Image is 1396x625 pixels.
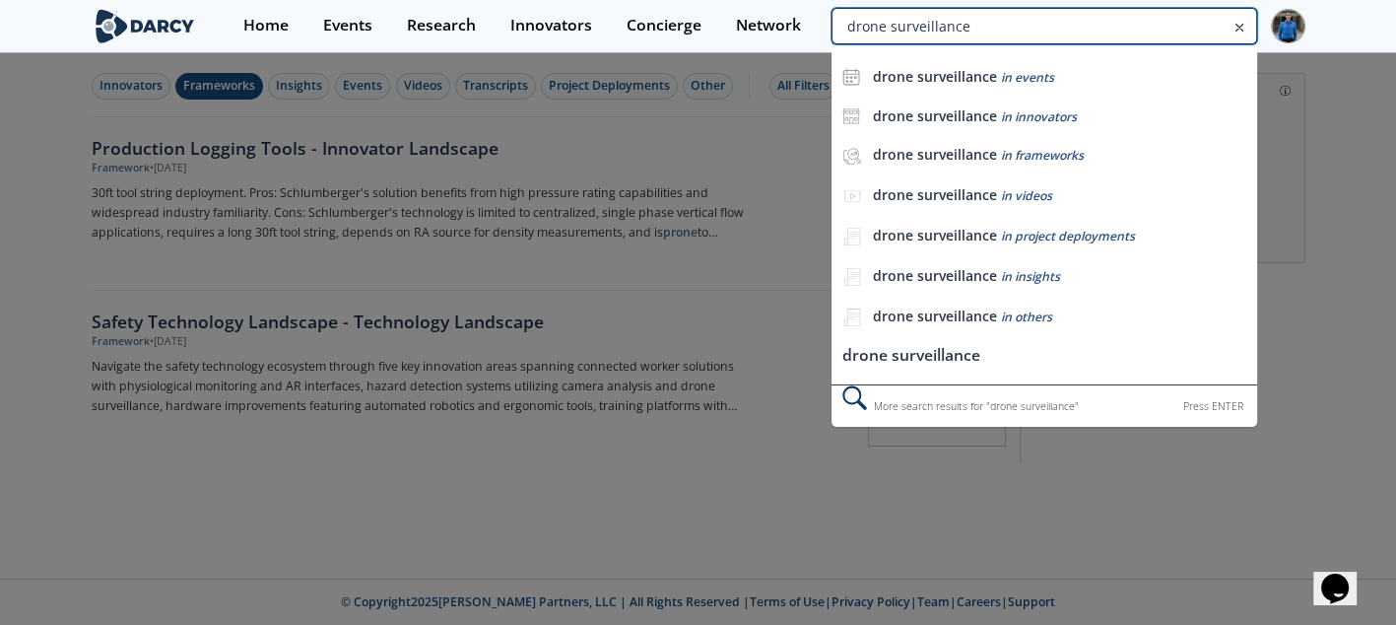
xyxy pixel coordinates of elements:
[872,185,996,204] b: drone surveillance
[1000,268,1059,285] span: in insights
[872,67,996,86] b: drone surveillance
[842,107,860,125] img: icon
[872,145,996,164] b: drone surveillance
[510,18,592,34] div: Innovators
[92,9,199,43] img: logo-wide.svg
[831,8,1256,44] input: Advanced Search
[872,266,996,285] b: drone surveillance
[1183,396,1243,417] div: Press ENTER
[1000,228,1134,244] span: in project deployments
[1000,108,1076,125] span: in innovators
[407,18,476,34] div: Research
[627,18,701,34] div: Concierge
[842,68,860,86] img: icon
[1313,546,1376,605] iframe: chat widget
[1000,187,1051,204] span: in videos
[831,384,1256,427] div: More search results for " drone surveillance "
[323,18,372,34] div: Events
[1000,309,1051,325] span: in others
[1000,147,1083,164] span: in frameworks
[872,106,996,125] b: drone surveillance
[736,18,801,34] div: Network
[243,18,289,34] div: Home
[872,226,996,244] b: drone surveillance
[872,307,996,325] b: drone surveillance
[1000,69,1053,86] span: in events
[831,338,1256,375] li: drone surveillance
[1271,9,1305,43] img: Profile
